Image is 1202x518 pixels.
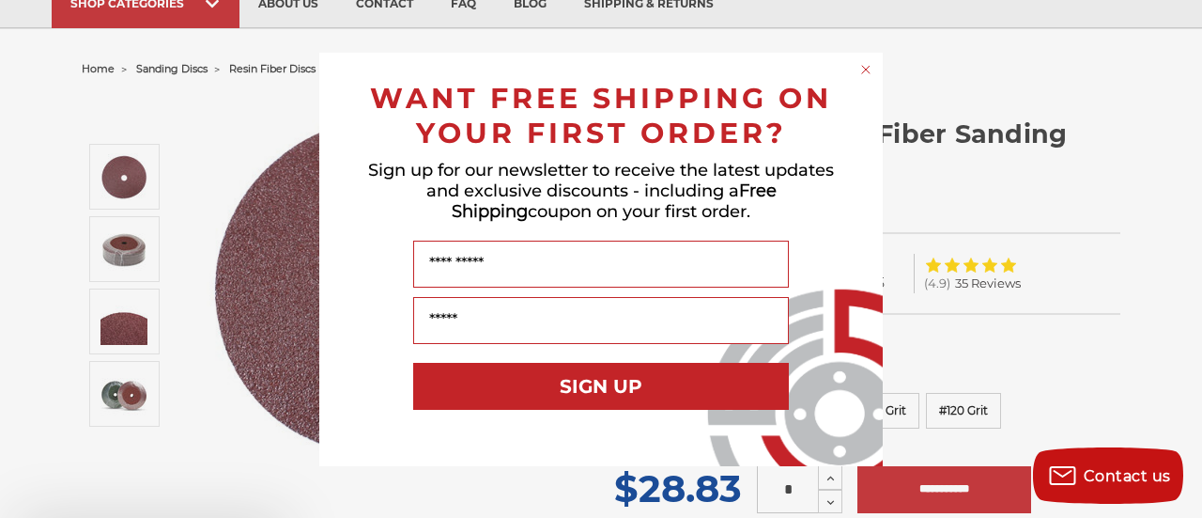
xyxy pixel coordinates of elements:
span: Free Shipping [452,181,777,222]
button: Close dialog [856,60,875,79]
span: WANT FREE SHIPPING ON YOUR FIRST ORDER? [370,81,832,150]
button: SIGN UP [413,363,789,410]
span: Sign up for our newsletter to receive the latest updates and exclusive discounts - including a co... [368,160,834,222]
span: Contact us [1084,467,1171,485]
button: Contact us [1033,447,1183,504]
